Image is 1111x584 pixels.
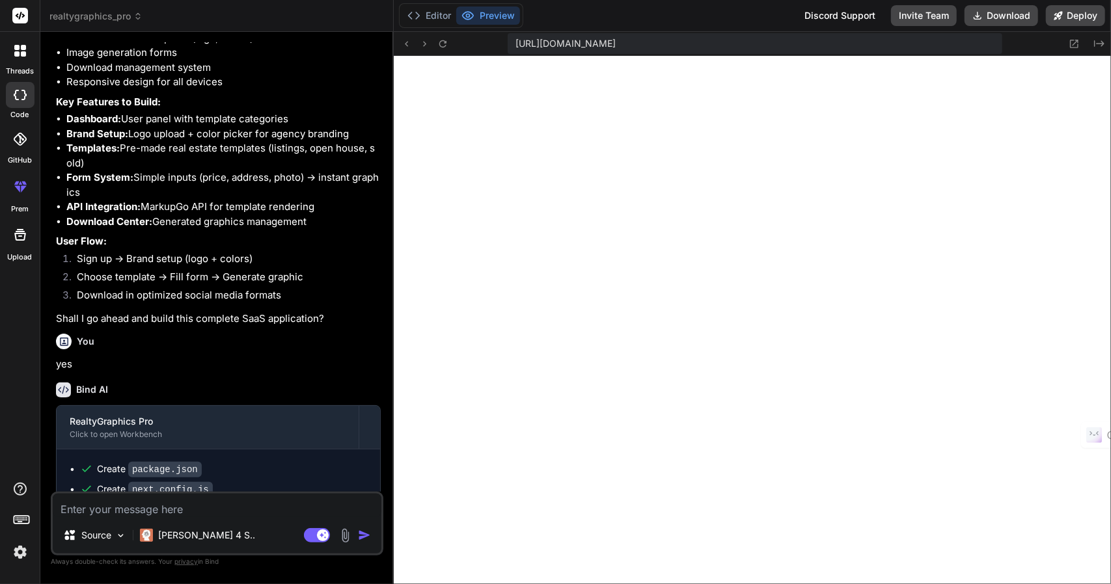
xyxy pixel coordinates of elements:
span: realtygraphics_pro [49,10,143,23]
img: Pick Models [115,530,126,541]
strong: Dashboard: [66,113,121,125]
div: Create [97,483,213,496]
p: [PERSON_NAME] 4 S.. [158,529,255,542]
iframe: Preview [394,56,1111,584]
div: RealtyGraphics Pro [70,415,346,428]
p: Source [81,529,111,542]
button: Editor [402,7,456,25]
li: Responsive design for all devices [66,75,381,90]
p: Always double-check its answers. Your in Bind [51,555,383,568]
li: Download in optimized social media formats [66,288,381,306]
strong: API Integration: [66,200,141,213]
h6: You [77,335,94,348]
code: package.json [128,462,202,477]
button: RealtyGraphics ProClick to open Workbench [57,406,359,449]
li: Download management system [66,60,381,75]
img: icon [358,529,371,542]
img: Claude 4 Sonnet [140,529,153,542]
div: Click to open Workbench [70,429,346,440]
li: Sign up → Brand setup (logo + colors) [66,252,381,270]
div: Create [97,462,202,476]
button: Deploy [1046,5,1105,26]
li: Pre-made real estate templates (listings, open house, sold) [66,141,381,170]
li: MarkupGo API for template rendering [66,200,381,215]
img: attachment [338,528,353,543]
strong: Form System: [66,171,133,183]
p: Shall I go ahead and build this complete SaaS application? [56,312,381,326]
strong: Download Center: [66,215,152,228]
label: code [11,109,29,120]
li: Logo upload + color picker for agency branding [66,127,381,142]
img: settings [9,541,31,563]
button: Invite Team [891,5,957,26]
label: threads [6,66,34,77]
button: Download [965,5,1038,26]
li: Image generation forms [66,46,381,60]
label: Upload [8,252,33,263]
p: yes [56,357,381,372]
strong: Key Features to Build: [56,96,161,108]
span: [URL][DOMAIN_NAME] [515,37,616,50]
li: User panel with template categories [66,112,381,127]
div: Discord Support [797,5,883,26]
strong: Templates: [66,142,120,154]
label: GitHub [8,155,32,166]
button: Preview [456,7,520,25]
li: Simple inputs (price, address, photo) → instant graphics [66,170,381,200]
h6: Bind AI [76,383,108,396]
label: prem [11,204,29,215]
code: next.config.js [128,482,213,498]
strong: Brand Setup: [66,127,128,140]
li: Choose template → Fill form → Generate graphic [66,270,381,288]
strong: User Flow: [56,235,107,247]
span: privacy [174,557,198,565]
li: Generated graphics management [66,215,381,230]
